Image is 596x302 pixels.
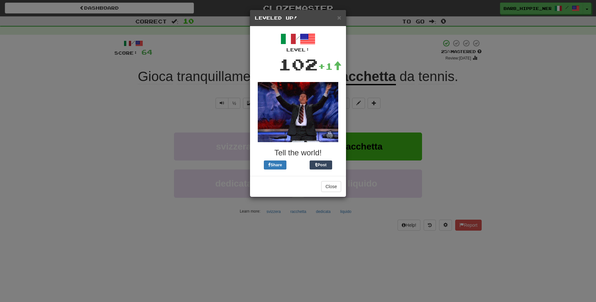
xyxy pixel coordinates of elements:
[318,60,342,73] div: +1
[337,14,341,21] button: Close
[264,160,286,169] button: Share
[321,181,341,192] button: Close
[337,14,341,21] span: ×
[255,31,341,53] div: /
[286,160,310,169] iframe: X Post Button
[255,47,341,53] div: Level:
[310,160,332,169] button: Post
[278,53,318,76] div: 102
[255,149,341,157] h3: Tell the world!
[255,15,341,21] h5: Leveled Up!
[258,82,338,142] img: colbert-2-be1bfdc20e1ad268952deef278b8706a84000d88b3e313df47e9efb4a1bfc052.gif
